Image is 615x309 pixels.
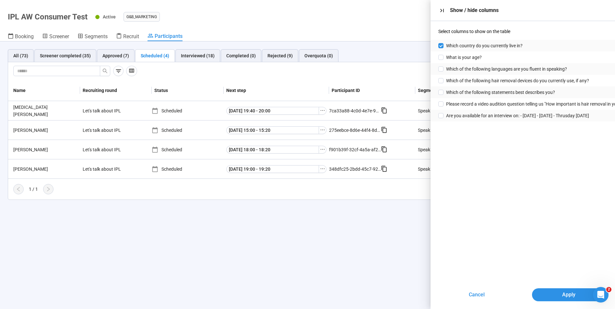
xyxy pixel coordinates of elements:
div: Select columns to show on the table [438,29,607,34]
div: 275eebce-8d6e-44f4-8dac-925c918acbf2 [329,127,381,134]
div: [PERSON_NAME] [11,127,80,134]
div: All (73) [13,52,28,59]
span: ellipsis [320,166,325,171]
div: 348dfc25-2bdd-45c7-92a5-9c2cf6ddb39a [329,166,381,173]
span: Which country do you currently live in? [446,42,523,49]
span: search [102,68,108,74]
span: [DATE] 15:00 - 15:20 [229,127,270,134]
span: Cancel [469,291,485,299]
button: [DATE] 19:00 - 19:20 [226,165,319,173]
button: Cancel [440,288,514,301]
span: Active [103,14,116,19]
div: Speaks English [418,107,448,114]
span: ellipsis [320,127,325,132]
a: Screener [42,33,69,41]
div: Speaks English [418,146,448,153]
span: right [46,187,51,192]
div: Scheduled (4) [141,52,169,59]
div: [PERSON_NAME] [11,146,80,153]
div: Rejected (9) [267,52,293,59]
div: Screener completed (35) [40,52,91,59]
div: 1 / 1 [29,186,38,193]
a: Segments [77,33,108,41]
div: Let's talk about IPL [80,105,129,117]
th: Name [8,80,80,101]
span: [DATE] 18:00 - 18:20 [229,146,270,153]
button: ellipsis [319,107,326,115]
span: ellipsis [320,108,325,113]
span: G&B_MARKETING [126,14,157,20]
button: left [13,184,24,194]
th: Status [152,80,224,101]
a: Recruit [116,33,139,41]
button: ellipsis [319,146,326,154]
span: Which of the following statements best describes you? [446,89,555,96]
button: Apply [532,288,606,301]
div: Scheduled [152,166,224,173]
div: f901b39f-32cf-4a5a-af28-a5ead7b4e8c6 [329,146,381,153]
div: Let's talk about IPL [80,124,129,136]
button: ellipsis [319,165,326,173]
span: [DATE] 19:00 - 19:20 [229,166,270,173]
div: Scheduled [152,107,224,114]
span: Recruit [123,33,139,40]
button: [DATE] 15:00 - 15:20 [226,126,319,134]
a: Booking [8,33,34,41]
span: [DATE] 19:40 - 20:00 [229,107,270,114]
span: Apply [562,291,575,299]
div: 7ca33a88-4c0d-4e7e-927a-676f1e8af931 [329,107,381,114]
div: Show / hide columns [450,6,605,14]
th: Participant ID [329,80,415,101]
th: Next step [224,80,329,101]
div: [PERSON_NAME] [11,166,80,173]
div: Scheduled [152,146,224,153]
button: search [100,66,110,76]
span: Segments [85,33,108,40]
div: Approved (7) [102,52,129,59]
th: Recruiting round [80,80,152,101]
div: Scheduled [152,127,224,134]
a: Participants [148,33,183,41]
div: Overquota (0) [304,52,333,59]
iframe: Intercom live chat [593,287,609,303]
span: 2 [606,287,611,292]
span: Which of the following languages are you fluent in speaking? [446,65,567,73]
span: Are you available for an interview on: - [DATE] - [DATE] - Thrusday [DATE] [446,112,589,119]
span: Participants [155,33,183,39]
div: [MEDICAL_DATA][PERSON_NAME] [11,104,80,118]
div: Let's talk about IPL [80,163,129,175]
span: ellipsis [320,147,325,152]
button: ellipsis [319,126,326,134]
div: Let's talk about IPL [80,143,129,156]
button: [DATE] 19:40 - 20:00 [226,107,319,115]
div: Speaks English [418,166,448,173]
div: Speaks English [418,127,448,134]
span: Booking [15,33,34,40]
th: Segments [415,80,511,101]
span: Screener [49,33,69,40]
button: [DATE] 18:00 - 18:20 [226,146,319,154]
button: right [43,184,53,194]
div: Interviewed (18) [181,52,215,59]
h1: IPL AW Consumer Test [8,12,88,21]
div: Completed (0) [226,52,256,59]
span: Which of the following hair removal devices do you currently use, if any? [446,77,589,84]
span: left [16,187,21,192]
span: What is your age? [446,54,482,61]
